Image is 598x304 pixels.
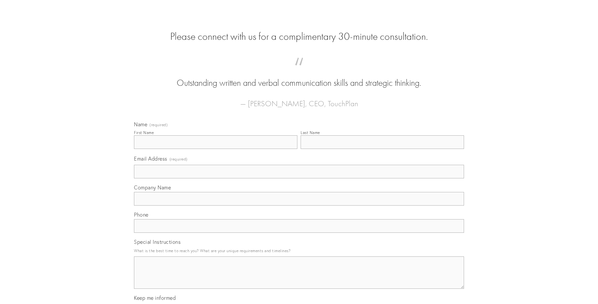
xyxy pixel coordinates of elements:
div: First Name [134,130,154,135]
div: Last Name [301,130,320,135]
blockquote: Outstanding written and verbal communication skills and strategic thinking. [144,64,454,89]
span: Keep me informed [134,295,176,301]
span: “ [144,64,454,77]
figcaption: — [PERSON_NAME], CEO, TouchPlan [144,89,454,110]
span: (required) [149,123,168,127]
span: Company Name [134,184,171,191]
span: Special Instructions [134,239,181,245]
h2: Please connect with us for a complimentary 30-minute consultation. [134,30,464,43]
span: (required) [170,155,188,163]
span: Email Address [134,155,167,162]
span: Phone [134,211,149,218]
p: What is the best time to reach you? What are your unique requirements and timelines? [134,246,464,255]
span: Name [134,121,147,128]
